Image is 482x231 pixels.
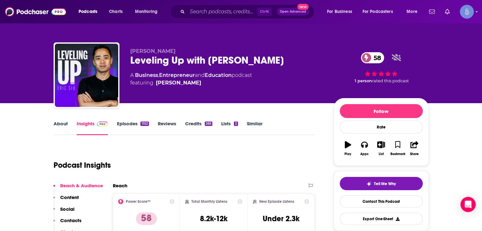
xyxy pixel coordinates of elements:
h2: New Episode Listens [259,199,294,204]
img: Podchaser - Follow, Share and Rate Podcasts [5,6,66,18]
a: 58 [361,52,384,63]
div: 2 [234,122,238,126]
button: Social [53,206,74,218]
button: Show profile menu [460,5,474,19]
div: 265 [205,122,212,126]
span: More [407,7,417,16]
span: Charts [109,7,123,16]
span: For Podcasters [363,7,393,16]
p: Content [60,194,79,200]
a: Episodes1152 [117,121,149,135]
span: [PERSON_NAME] [130,48,176,54]
div: Play [344,152,351,156]
span: , [158,72,159,78]
p: Social [60,206,74,212]
button: Play [340,137,356,160]
div: A podcast [130,72,252,87]
span: 58 [367,52,384,63]
div: 1152 [140,122,149,126]
p: Contacts [60,217,81,223]
span: Monitoring [135,7,157,16]
h2: Total Monthly Listens [191,199,227,204]
h3: 8.2k-12k [200,214,228,223]
a: Lists2 [221,121,238,135]
div: Search podcasts, credits, & more... [176,4,320,19]
img: tell me why sparkle [366,181,371,186]
h2: Reach [113,183,127,189]
h2: Power Score™ [126,199,151,204]
a: Show notifications dropdown [427,6,437,17]
span: Open Advanced [280,10,306,13]
button: tell me why sparkleTell Me Why [340,177,423,190]
div: List [379,152,384,156]
button: Open AdvancedNew [277,8,309,16]
button: Share [406,137,422,160]
span: featuring [130,79,252,87]
a: About [54,121,68,135]
div: Apps [360,152,369,156]
div: Open Intercom Messenger [460,197,476,212]
span: New [297,4,309,10]
button: open menu [131,7,166,17]
button: open menu [358,7,402,17]
span: Tell Me Why [374,181,396,186]
a: Business [135,72,158,78]
img: Podchaser Pro [97,122,108,127]
span: rated this podcast [372,78,409,83]
span: Ctrl K [257,8,272,16]
input: Search podcasts, credits, & more... [187,7,257,17]
a: InsightsPodchaser Pro [77,121,108,135]
a: Reviews [158,121,176,135]
span: Logged in as Spiral5-G1 [460,5,474,19]
a: Charts [105,7,126,17]
button: Bookmark [389,137,406,160]
a: Entrepreneur [159,72,195,78]
button: open menu [402,7,425,17]
div: Rate [340,121,423,134]
button: Follow [340,104,423,118]
button: open menu [323,7,360,17]
img: User Profile [460,5,474,19]
a: Education [205,72,232,78]
div: Share [410,152,419,156]
a: Show notifications dropdown [442,6,452,17]
button: Reach & Audience [53,183,103,194]
p: Reach & Audience [60,183,103,189]
img: Leveling Up with Eric Siu [55,44,118,107]
a: Credits265 [185,121,212,135]
span: Podcasts [79,7,97,16]
button: List [373,137,389,160]
span: 1 person [355,78,372,83]
div: Bookmark [390,152,405,156]
a: Similar [247,121,262,135]
h1: Podcast Insights [54,160,111,170]
div: [PERSON_NAME] [156,79,201,87]
button: Content [53,194,79,206]
p: 58 [136,212,157,225]
button: Export One-Sheet [340,213,423,225]
button: Apps [356,137,373,160]
button: open menu [74,7,106,17]
span: and [195,72,205,78]
button: Contacts [53,217,81,229]
a: Contact This Podcast [340,195,423,208]
div: 58 1 personrated this podcast [334,48,429,87]
h3: Under 2.3k [263,214,299,223]
span: For Business [327,7,352,16]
